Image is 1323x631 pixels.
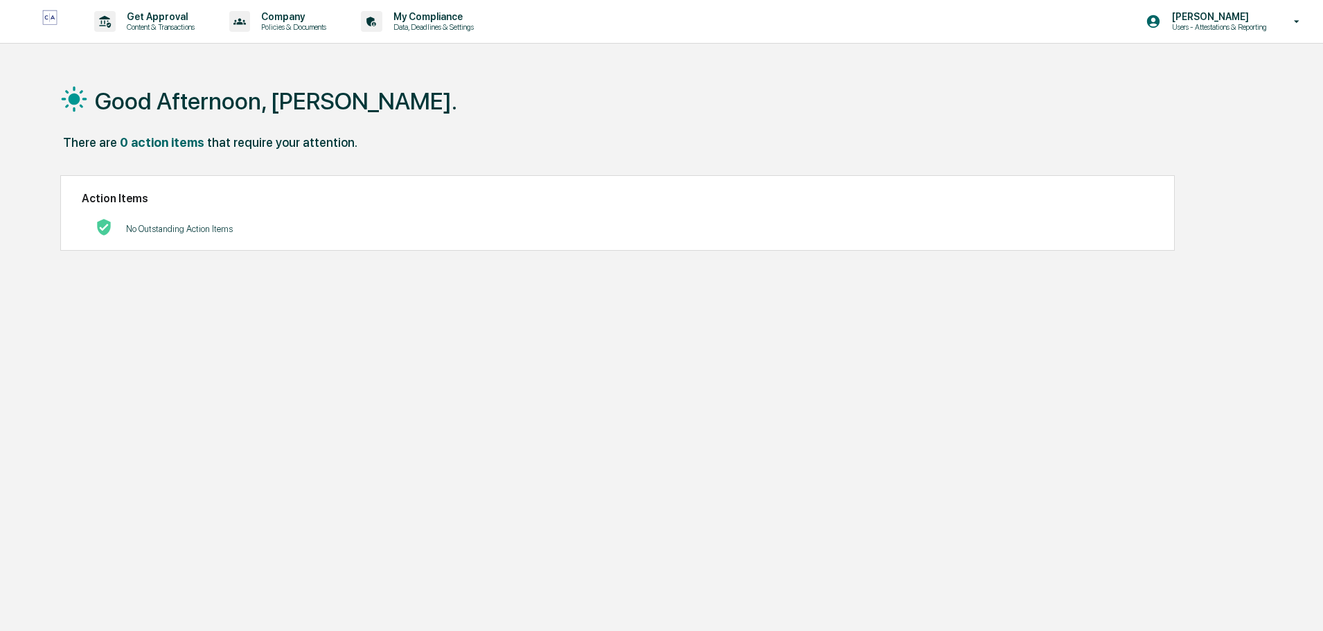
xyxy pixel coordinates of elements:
p: Data, Deadlines & Settings [382,22,481,32]
div: There are [63,135,117,150]
div: 0 action items [120,135,204,150]
p: Users - Attestations & Reporting [1161,22,1274,32]
img: No Actions logo [96,219,112,235]
p: [PERSON_NAME] [1161,11,1274,22]
h2: Action Items [82,192,1153,205]
p: Policies & Documents [250,22,333,32]
div: that require your attention. [207,135,357,150]
p: Content & Transactions [116,22,202,32]
h1: Good Afternoon, [PERSON_NAME]. [95,87,457,115]
p: No Outstanding Action Items [126,224,233,234]
p: My Compliance [382,11,481,22]
p: Get Approval [116,11,202,22]
p: Company [250,11,333,22]
img: logo [33,10,66,33]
